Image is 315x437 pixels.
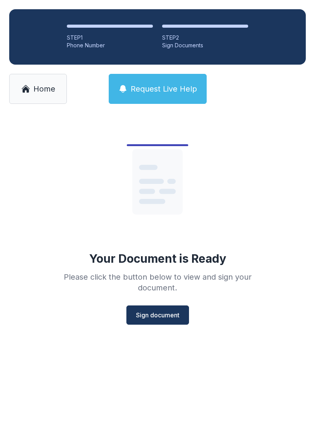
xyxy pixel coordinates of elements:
div: Please click the button below to view and sign your document. [47,272,268,293]
span: Home [33,83,55,94]
div: Your Document is Ready [89,252,226,265]
span: Sign document [136,310,179,320]
div: Phone Number [67,42,153,49]
div: STEP 1 [67,34,153,42]
div: STEP 2 [162,34,248,42]
span: Request Live Help [131,83,197,94]
div: Sign Documents [162,42,248,49]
